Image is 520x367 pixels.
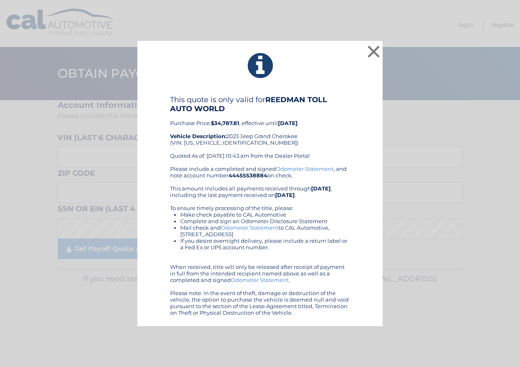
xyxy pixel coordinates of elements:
li: Complete and sign an Odometer Disclosure Statement [180,218,350,224]
b: $34,787.81 [211,120,239,126]
strong: Vehicle Description: [170,133,226,139]
a: Odometer Statement [231,277,289,283]
a: Odometer Statement [276,166,334,172]
b: 44455538884 [229,172,267,179]
li: If you desire overnight delivery, please include a return label or a Fed Ex or UPS account number. [180,237,350,251]
div: Purchase Price: , effective until 2023 Jeep Grand Cherokee (VIN: [US_VEHICLE_IDENTIFICATION_NUMBE... [170,95,350,166]
b: [DATE] [275,192,295,198]
li: Make check payable to CAL Automotive [180,211,350,218]
b: [DATE] [311,185,331,192]
h4: This quote is only valid for [170,95,350,113]
b: REEDMAN TOLL AUTO WORLD [170,95,327,113]
li: Mail check and to CAL Automotive, [STREET_ADDRESS] [180,224,350,237]
div: Please include a completed and signed , and note account number on check. This amount includes al... [170,166,350,316]
b: [DATE] [278,120,298,126]
a: Odometer Statement [221,224,278,231]
button: × [365,43,382,60]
